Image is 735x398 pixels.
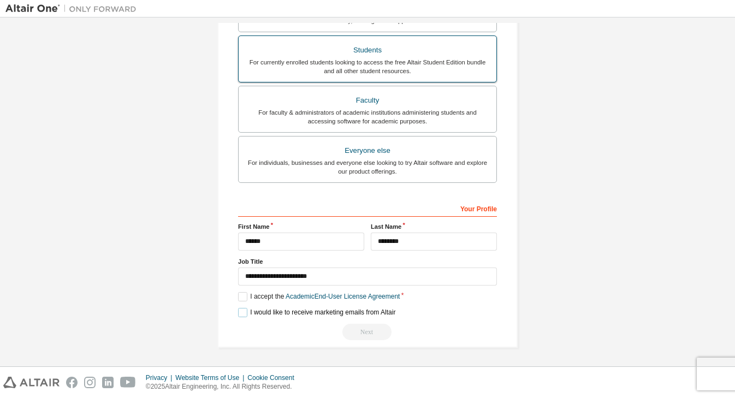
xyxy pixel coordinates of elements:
[238,324,497,340] div: Provide a valid email to continue
[245,158,490,176] div: For individuals, businesses and everyone else looking to try Altair software and explore our prod...
[245,93,490,108] div: Faculty
[102,377,114,388] img: linkedin.svg
[247,373,300,382] div: Cookie Consent
[371,222,497,231] label: Last Name
[5,3,142,14] img: Altair One
[245,58,490,75] div: For currently enrolled students looking to access the free Altair Student Edition bundle and all ...
[120,377,136,388] img: youtube.svg
[238,222,364,231] label: First Name
[238,199,497,217] div: Your Profile
[175,373,247,382] div: Website Terms of Use
[84,377,96,388] img: instagram.svg
[286,293,400,300] a: Academic End-User License Agreement
[146,382,301,391] p: © 2025 Altair Engineering, Inc. All Rights Reserved.
[245,143,490,158] div: Everyone else
[245,108,490,126] div: For faculty & administrators of academic institutions administering students and accessing softwa...
[66,377,78,388] img: facebook.svg
[3,377,60,388] img: altair_logo.svg
[238,308,395,317] label: I would like to receive marketing emails from Altair
[245,43,490,58] div: Students
[238,257,497,266] label: Job Title
[146,373,175,382] div: Privacy
[238,292,400,301] label: I accept the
